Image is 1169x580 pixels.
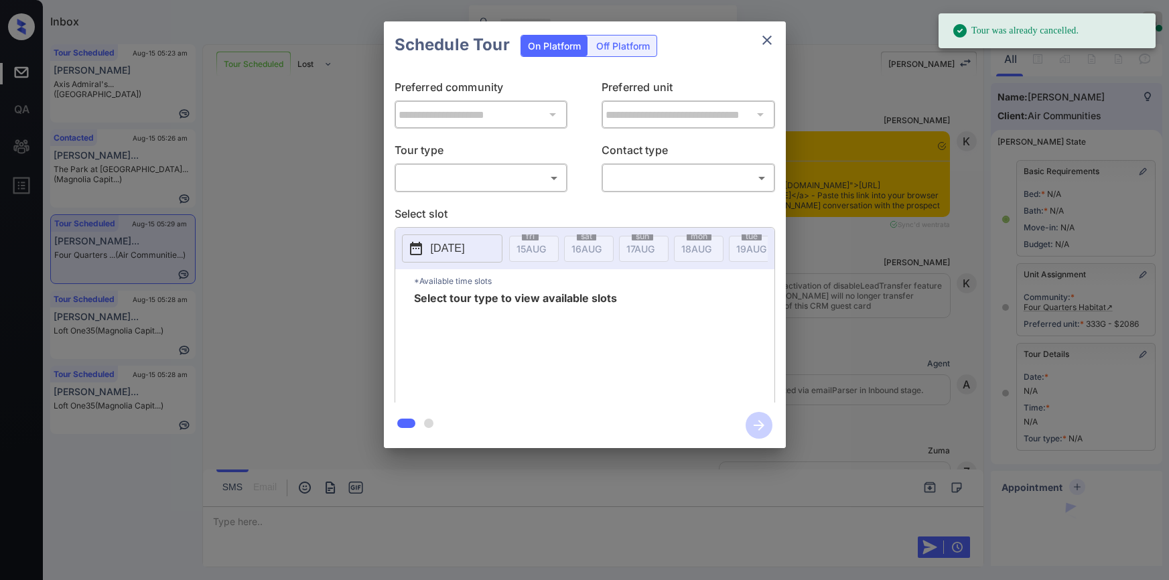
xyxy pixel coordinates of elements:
button: [DATE] [402,234,502,263]
div: On Platform [521,35,588,56]
p: Select slot [395,206,775,227]
p: Preferred community [395,79,568,100]
h2: Schedule Tour [384,21,521,68]
p: Tour type [395,142,568,163]
span: Select tour type to view available slots [414,293,617,400]
p: [DATE] [431,240,465,257]
div: Tour was already cancelled. [952,17,1079,44]
p: *Available time slots [414,269,774,293]
button: close [754,27,780,54]
div: Off Platform [590,35,657,56]
p: Preferred unit [602,79,775,100]
p: Contact type [602,142,775,163]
